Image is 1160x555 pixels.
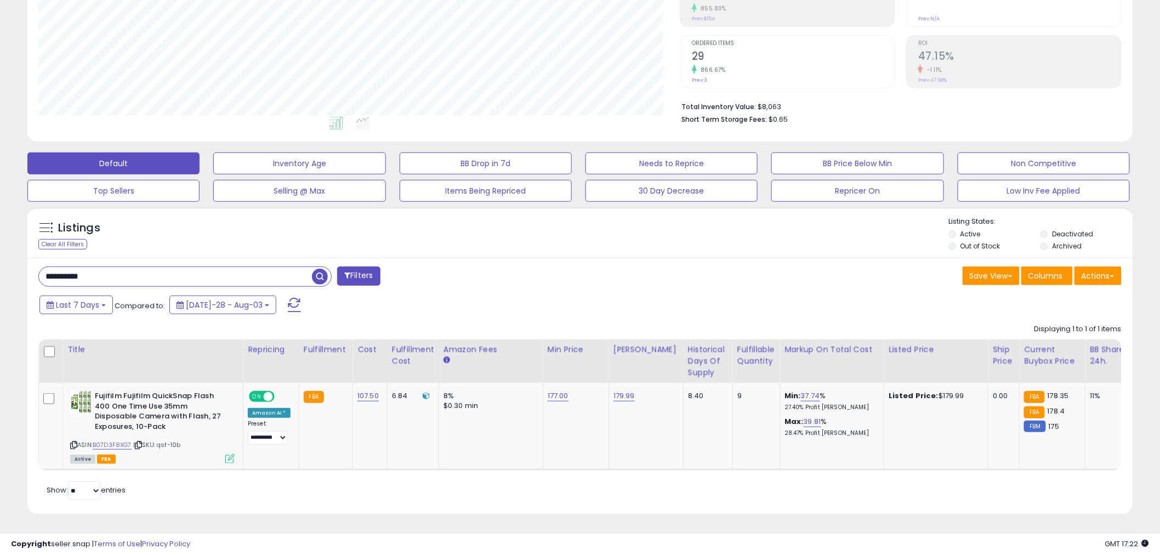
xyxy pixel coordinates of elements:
div: Fulfillable Quantity [737,344,775,367]
small: Prev: N/A [918,15,940,22]
span: All listings currently available for purchase on Amazon [70,455,95,464]
span: | SKU: qsf-10b [133,440,180,449]
div: Markup on Total Cost [784,344,879,355]
div: 9 [737,391,771,401]
span: FBA [97,455,116,464]
div: ASIN: [70,391,235,462]
h2: 29 [692,50,895,65]
div: 8.40 [688,391,724,401]
div: Fulfillment Cost [392,344,434,367]
small: FBM [1024,421,1045,432]
span: ON [250,392,264,401]
span: $0.65 [769,114,788,124]
button: 30 Day Decrease [585,180,758,202]
div: Fulfillment [304,344,348,355]
label: Deactivated [1052,229,1093,239]
span: Last 7 Days [56,299,99,310]
div: Clear All Filters [38,239,87,250]
small: Amazon Fees. [443,355,450,365]
div: Amazon AI * [248,408,291,418]
button: Top Sellers [27,180,200,202]
small: 855.83% [697,4,726,13]
div: Amazon Fees [443,344,538,355]
span: ROI [918,41,1121,47]
button: Actions [1074,267,1122,285]
a: 179.99 [613,390,635,401]
b: Short Term Storage Fees: [681,115,767,124]
span: 178.4 [1048,406,1065,416]
small: -1.11% [923,66,942,74]
div: [PERSON_NAME] [613,344,679,355]
small: 866.67% [697,66,726,74]
span: OFF [273,392,291,401]
button: Filters [337,267,380,286]
small: FBA [1024,391,1044,403]
div: % [784,417,875,437]
small: FBA [1024,406,1044,418]
span: Ordered Items [692,41,895,47]
label: Archived [1052,241,1082,251]
a: Privacy Policy [142,539,190,549]
p: 27.40% Profit [PERSON_NAME] [784,404,875,411]
div: Repricing [248,344,294,355]
p: Listing States: [949,217,1133,227]
small: Prev: 3 [692,77,707,83]
small: Prev: $154 [692,15,715,22]
span: 175 [1049,421,1059,432]
button: Low Inv Fee Applied [958,180,1130,202]
b: Max: [784,416,804,427]
button: Default [27,152,200,174]
button: BB Price Below Min [771,152,943,174]
div: 8% [443,391,534,401]
b: Total Inventory Value: [681,102,756,111]
label: Active [960,229,981,239]
div: seller snap | | [11,539,190,550]
img: 51Wy6Y-2AEL._SL40_.jpg [70,391,92,413]
div: Title [67,344,238,355]
div: BB Share 24h. [1090,344,1130,367]
a: 39.81 [804,416,821,427]
p: 28.47% Profit [PERSON_NAME] [784,429,875,437]
a: B07D3F8XG7 [93,440,132,450]
a: Terms of Use [94,539,140,549]
div: Ship Price [993,344,1015,367]
div: Cost [357,344,383,355]
div: Displaying 1 to 1 of 1 items [1034,324,1122,335]
div: $179.99 [889,391,980,401]
div: Min Price [548,344,604,355]
h2: 47.15% [918,50,1121,65]
button: Columns [1021,267,1073,285]
small: Prev: 47.68% [918,77,947,83]
label: Out of Stock [960,241,1000,251]
button: Save View [963,267,1020,285]
span: Compared to: [115,301,165,311]
li: $8,063 [681,99,1113,112]
div: Listed Price [889,344,983,355]
b: Listed Price: [889,390,939,401]
button: [DATE]-28 - Aug-03 [169,296,276,314]
div: Preset: [248,420,291,445]
button: Last 7 Days [39,296,113,314]
button: Inventory Age [213,152,385,174]
a: 177.00 [548,390,568,401]
h5: Listings [58,220,100,236]
button: Needs to Reprice [585,152,758,174]
b: Min: [784,390,801,401]
div: 11% [1090,391,1126,401]
b: Fujifilm Fujifilm QuickSnap Flash 400 One Time Use 35mm Disposable Camera with Flash, 27 Exposure... [95,391,228,434]
th: The percentage added to the cost of goods (COGS) that forms the calculator for Min & Max prices. [780,339,884,383]
a: 107.50 [357,390,379,401]
div: $0.30 min [443,401,534,411]
div: 6.84 [392,391,430,401]
span: Show: entries [47,485,126,495]
span: 2025-08-12 17:22 GMT [1105,539,1149,549]
a: 37.74 [801,390,820,401]
button: Non Competitive [958,152,1130,174]
span: [DATE]-28 - Aug-03 [186,299,263,310]
div: 0.00 [993,391,1011,401]
button: BB Drop in 7d [400,152,572,174]
span: Columns [1028,270,1063,281]
strong: Copyright [11,539,51,549]
button: Repricer On [771,180,943,202]
small: FBA [304,391,324,403]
